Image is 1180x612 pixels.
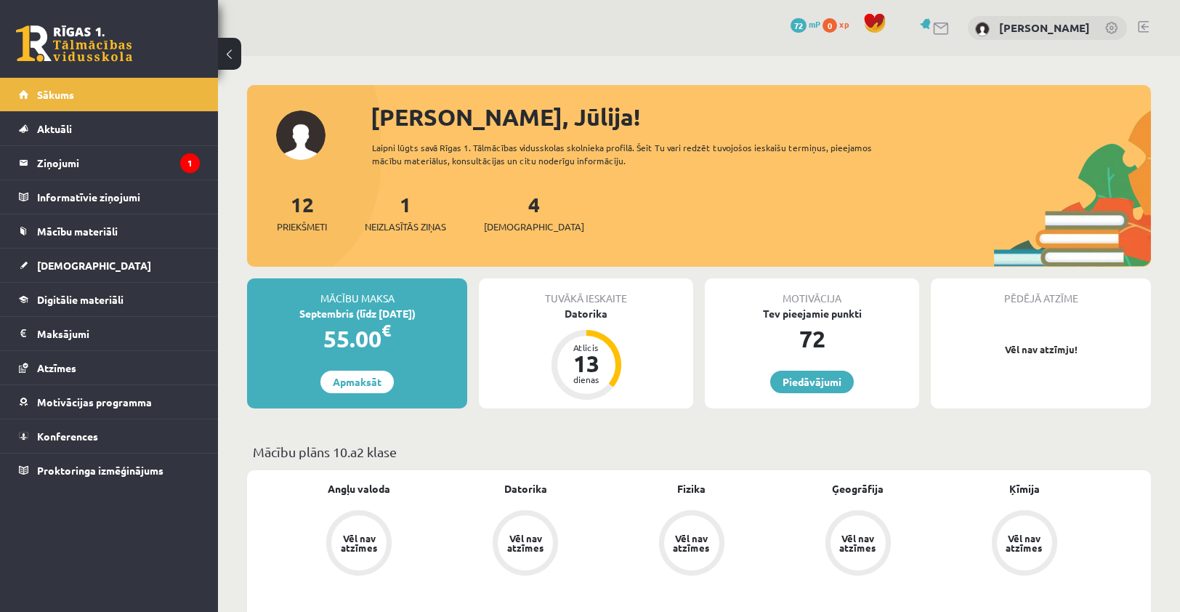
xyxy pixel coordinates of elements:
a: Informatīvie ziņojumi [19,180,200,214]
span: € [381,320,391,341]
div: Laipni lūgts savā Rīgas 1. Tālmācības vidusskolas skolnieka profilā. Šeit Tu vari redzēt tuvojošo... [372,141,914,167]
a: Atzīmes [19,351,200,384]
a: 4[DEMOGRAPHIC_DATA] [484,191,584,234]
legend: Ziņojumi [37,146,200,180]
a: Angļu valoda [328,481,390,496]
span: Sākums [37,88,74,101]
div: Vēl nav atzīmes [671,534,712,552]
a: 1Neizlasītās ziņas [365,191,446,234]
a: 72 mP [791,18,820,30]
a: Ģeogrāfija [832,481,884,496]
div: dienas [565,375,608,384]
div: Septembris (līdz [DATE]) [247,306,467,321]
a: Datorika [504,481,547,496]
a: Vēl nav atzīmes [276,510,442,579]
span: Priekšmeti [277,220,327,234]
div: Atlicis [565,343,608,352]
a: Vēl nav atzīmes [775,510,941,579]
a: Mācību materiāli [19,214,200,248]
div: 13 [565,352,608,375]
div: 55.00 [247,321,467,356]
p: Mācību plāns 10.a2 klase [253,442,1145,462]
a: Ķīmija [1009,481,1040,496]
span: Motivācijas programma [37,395,152,408]
div: Vēl nav atzīmes [339,534,379,552]
div: Vēl nav atzīmes [1004,534,1045,552]
legend: Maksājumi [37,317,200,350]
a: Apmaksāt [320,371,394,393]
div: Mācību maksa [247,278,467,306]
a: Piedāvājumi [770,371,854,393]
a: Digitālie materiāli [19,283,200,316]
legend: Informatīvie ziņojumi [37,180,200,214]
div: Motivācija [705,278,919,306]
span: Konferences [37,430,98,443]
span: Mācību materiāli [37,225,118,238]
span: Digitālie materiāli [37,293,124,306]
span: Proktoringa izmēģinājums [37,464,163,477]
span: Neizlasītās ziņas [365,220,446,234]
a: Datorika Atlicis 13 dienas [479,306,693,402]
a: Vēl nav atzīmes [442,510,609,579]
a: Maksājumi [19,317,200,350]
a: Vēl nav atzīmes [941,510,1107,579]
span: mP [809,18,820,30]
a: Rīgas 1. Tālmācības vidusskola [16,25,132,62]
p: Vēl nav atzīmju! [938,342,1144,357]
a: Aktuāli [19,112,200,145]
a: Sākums [19,78,200,111]
i: 1 [180,153,200,173]
a: Motivācijas programma [19,385,200,419]
div: Tev pieejamie punkti [705,306,919,321]
a: [PERSON_NAME] [999,20,1090,35]
a: 0 xp [823,18,856,30]
div: Pēdējā atzīme [931,278,1151,306]
a: Proktoringa izmēģinājums [19,454,200,487]
span: Atzīmes [37,361,76,374]
a: 12Priekšmeti [277,191,327,234]
a: Ziņojumi1 [19,146,200,180]
span: [DEMOGRAPHIC_DATA] [37,259,151,272]
img: Jūlija Volkova [975,22,990,36]
a: Fizika [677,481,706,496]
a: [DEMOGRAPHIC_DATA] [19,249,200,282]
a: Vēl nav atzīmes [609,510,775,579]
a: Konferences [19,419,200,453]
div: Vēl nav atzīmes [838,534,878,552]
div: Tuvākā ieskaite [479,278,693,306]
div: [PERSON_NAME], Jūlija! [371,100,1151,134]
span: 0 [823,18,837,33]
span: [DEMOGRAPHIC_DATA] [484,220,584,234]
div: 72 [705,321,919,356]
div: Vēl nav atzīmes [505,534,546,552]
span: Aktuāli [37,122,72,135]
span: xp [839,18,849,30]
span: 72 [791,18,807,33]
div: Datorika [479,306,693,321]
